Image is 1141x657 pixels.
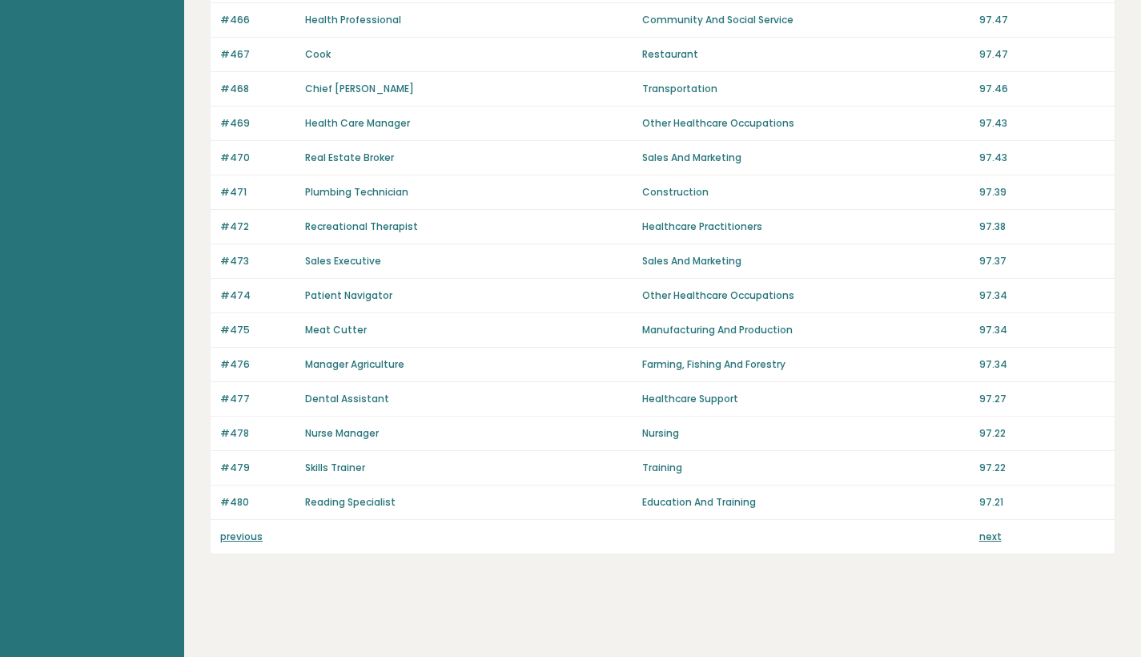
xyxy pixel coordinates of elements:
[305,151,394,164] a: Real Estate Broker
[979,254,1105,268] p: 97.37
[305,426,379,440] a: Nurse Manager
[642,13,970,27] p: Community And Social Service
[305,254,381,268] a: Sales Executive
[979,426,1105,441] p: 97.22
[979,220,1105,234] p: 97.38
[979,323,1105,337] p: 97.34
[979,13,1105,27] p: 97.47
[220,530,263,543] a: previous
[220,323,295,337] p: #475
[979,495,1105,510] p: 97.21
[979,151,1105,165] p: 97.43
[305,323,367,337] a: Meat Cutter
[305,392,389,405] a: Dental Assistant
[979,530,1002,543] a: next
[220,426,295,441] p: #478
[642,392,970,406] p: Healthcare Support
[979,82,1105,96] p: 97.46
[305,116,410,130] a: Health Care Manager
[642,151,970,165] p: Sales And Marketing
[220,116,295,131] p: #469
[979,392,1105,406] p: 97.27
[305,357,404,371] a: Manager Agriculture
[305,13,401,26] a: Health Professional
[305,82,414,95] a: Chief [PERSON_NAME]
[642,220,970,234] p: Healthcare Practitioners
[642,47,970,62] p: Restaurant
[642,254,970,268] p: Sales And Marketing
[220,288,295,303] p: #474
[642,323,970,337] p: Manufacturing And Production
[979,357,1105,372] p: 97.34
[305,461,365,474] a: Skills Trainer
[220,47,295,62] p: #467
[220,185,295,200] p: #471
[305,495,396,509] a: Reading Specialist
[305,288,392,302] a: Patient Navigator
[220,461,295,475] p: #479
[220,495,295,510] p: #480
[979,47,1105,62] p: 97.47
[642,426,970,441] p: Nursing
[979,461,1105,475] p: 97.22
[979,116,1105,131] p: 97.43
[642,82,970,96] p: Transportation
[220,392,295,406] p: #477
[220,151,295,165] p: #470
[642,357,970,372] p: Farming, Fishing And Forestry
[220,357,295,372] p: #476
[642,288,970,303] p: Other Healthcare Occupations
[220,82,295,96] p: #468
[305,47,331,61] a: Cook
[979,288,1105,303] p: 97.34
[642,185,970,200] p: Construction
[642,461,970,475] p: Training
[979,185,1105,200] p: 97.39
[220,13,295,27] p: #466
[220,220,295,234] p: #472
[305,220,418,233] a: Recreational Therapist
[642,495,970,510] p: Education And Training
[220,254,295,268] p: #473
[305,185,408,199] a: Plumbing Technician
[642,116,970,131] p: Other Healthcare Occupations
